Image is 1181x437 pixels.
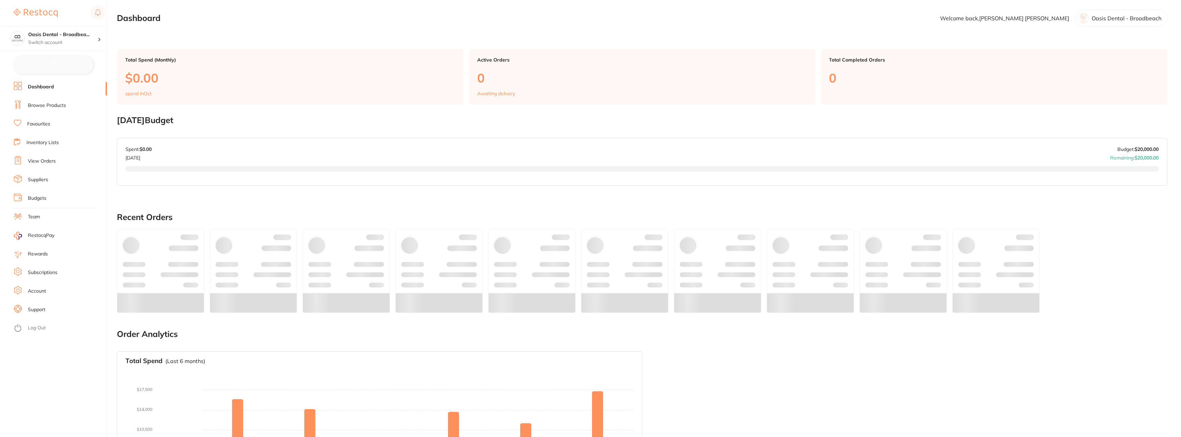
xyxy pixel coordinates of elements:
a: Dashboard [28,84,54,90]
h2: [DATE] Budget [117,116,1167,125]
a: Team [28,214,40,220]
a: Active Orders0Awaiting delivery [469,49,816,105]
strong: $0.00 [140,146,152,152]
a: Rewards [28,251,48,258]
a: Favourites [27,121,50,128]
p: Awaiting delivery [477,91,515,96]
h2: Order Analytics [117,329,1167,339]
a: Support [28,306,45,313]
img: Restocq Logo [14,9,58,17]
p: 0 [477,71,807,85]
p: Remaining: [1110,152,1159,161]
a: Total Spend (Monthly)$0.00spend inOct [117,49,463,105]
a: Inventory Lists [26,139,59,146]
strong: $20,000.00 [1135,146,1159,152]
p: (Last 6 months) [165,358,205,364]
a: View Orders [28,158,56,165]
p: Oasis Dental - Broadbeach [1092,15,1161,21]
a: Log Out [28,325,46,331]
p: [DATE] [125,152,152,161]
a: Budgets [28,195,46,202]
p: Budget: [1117,146,1159,152]
p: Active Orders [477,57,807,63]
a: RestocqPay [14,232,54,240]
p: 0 [829,71,1159,85]
p: Switch account [28,39,98,46]
a: Account [28,288,46,295]
img: RestocqPay [14,232,22,240]
h3: Total Spend [125,357,163,365]
p: Total Spend (Monthly) [125,57,455,63]
a: Suppliers [28,176,48,183]
h2: Recent Orders [117,212,1167,222]
a: Total Completed Orders0 [821,49,1167,105]
a: Restocq Logo [14,5,58,21]
a: Browse Products [28,102,66,109]
p: Welcome back, [PERSON_NAME] [PERSON_NAME] [940,15,1069,21]
button: Log Out [14,323,105,334]
p: $0.00 [125,71,455,85]
h4: Oasis Dental - Broadbeach [28,31,98,38]
h2: Dashboard [117,13,161,23]
a: Subscriptions [28,269,57,276]
img: Oasis Dental - Broadbeach [11,32,24,45]
strong: $20,000.00 [1135,155,1159,161]
p: spend in Oct [125,91,152,96]
p: Spent: [125,146,152,152]
span: RestocqPay [28,232,54,239]
p: Total Completed Orders [829,57,1159,63]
